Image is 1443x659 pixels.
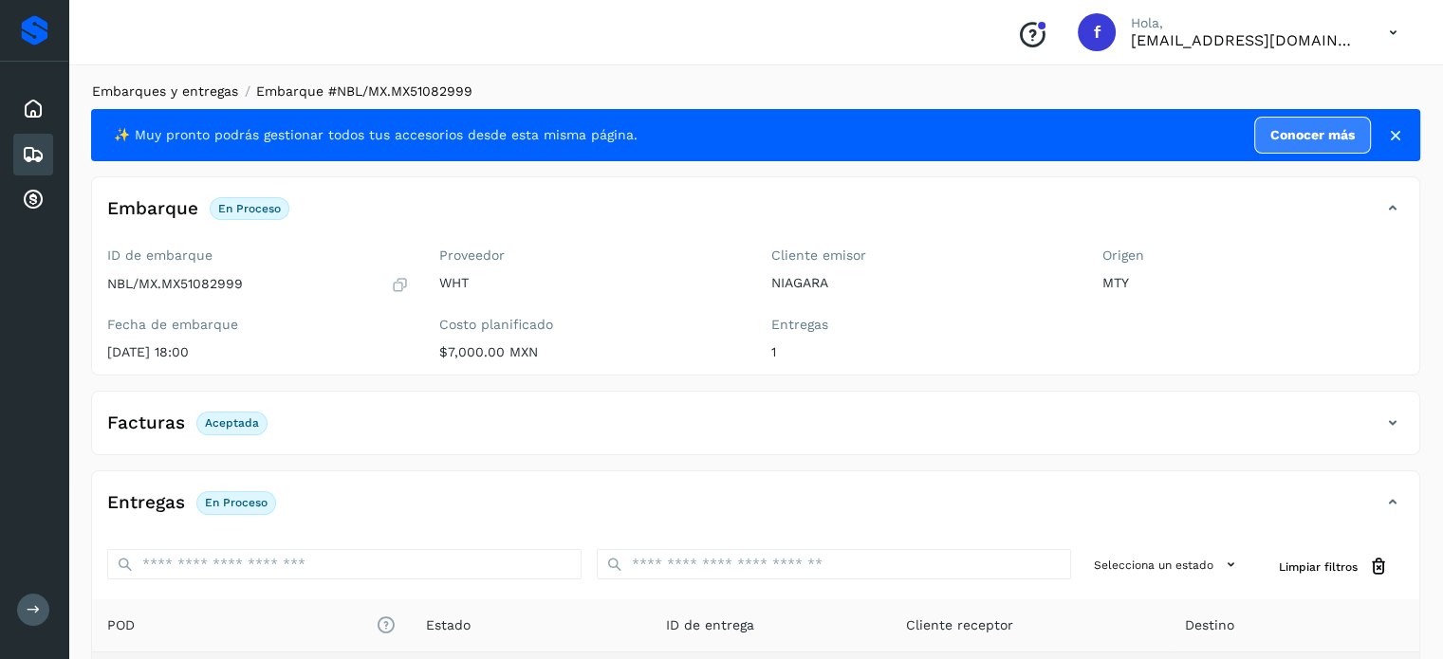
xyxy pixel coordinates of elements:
p: NBL/MX.MX51082999 [107,276,243,292]
button: Selecciona un estado [1086,549,1249,580]
p: Aceptada [205,416,259,430]
p: 1 [771,344,1073,360]
p: [DATE] 18:00 [107,344,409,360]
button: Limpiar filtros [1264,549,1404,584]
div: EntregasEn proceso [92,486,1419,534]
span: Embarque #NBL/MX.MX51082999 [256,83,472,99]
p: WHT [439,275,741,291]
label: Costo planificado [439,317,741,333]
span: Estado [426,615,471,635]
a: Embarques y entregas [92,83,238,99]
span: ID de entrega [666,615,754,635]
span: Cliente receptor [906,615,1013,635]
div: Embarques [13,134,53,175]
h4: Entregas [107,492,185,514]
span: POD [107,615,396,635]
p: $7,000.00 MXN [439,344,741,360]
p: NIAGARA [771,275,1073,291]
div: EmbarqueEn proceso [92,192,1419,240]
h4: Embarque [107,198,198,220]
label: Cliente emisor [771,247,1073,264]
span: Limpiar filtros [1279,558,1358,576]
span: Destino [1185,615,1234,635]
div: Inicio [13,88,53,130]
p: facturacion@wht-transport.com [1131,31,1359,49]
p: MTY [1102,275,1404,291]
p: Hola, [1131,15,1359,31]
label: ID de embarque [107,247,409,264]
h4: Facturas [107,412,185,434]
label: Entregas [771,317,1073,333]
nav: breadcrumb [91,82,1420,101]
a: Conocer más [1254,117,1371,154]
span: ✨ Muy pronto podrás gestionar todos tus accesorios desde esta misma página. [114,125,638,145]
p: En proceso [205,496,268,509]
div: Cuentas por cobrar [13,179,53,221]
p: En proceso [218,202,281,215]
label: Origen [1102,247,1404,264]
label: Proveedor [439,247,741,264]
div: FacturasAceptada [92,407,1419,454]
label: Fecha de embarque [107,317,409,333]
